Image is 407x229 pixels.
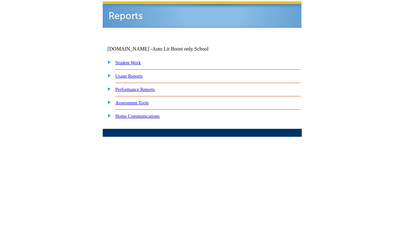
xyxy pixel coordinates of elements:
img: plus.gif [104,86,111,92]
img: plus.gif [104,59,111,65]
a: Usage Reports [115,73,143,79]
img: plus.gif [104,113,111,118]
nobr: Auto Lit Boost only School [152,46,209,52]
img: plus.gif [104,73,111,78]
img: plus.gif [104,99,111,105]
a: Assessment Tools [115,100,149,105]
img: header [103,1,301,28]
a: Performance Reports [115,87,155,92]
td: [DOMAIN_NAME] - [107,46,224,52]
a: Student Work [115,60,141,65]
a: Home Communications [115,114,160,119]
